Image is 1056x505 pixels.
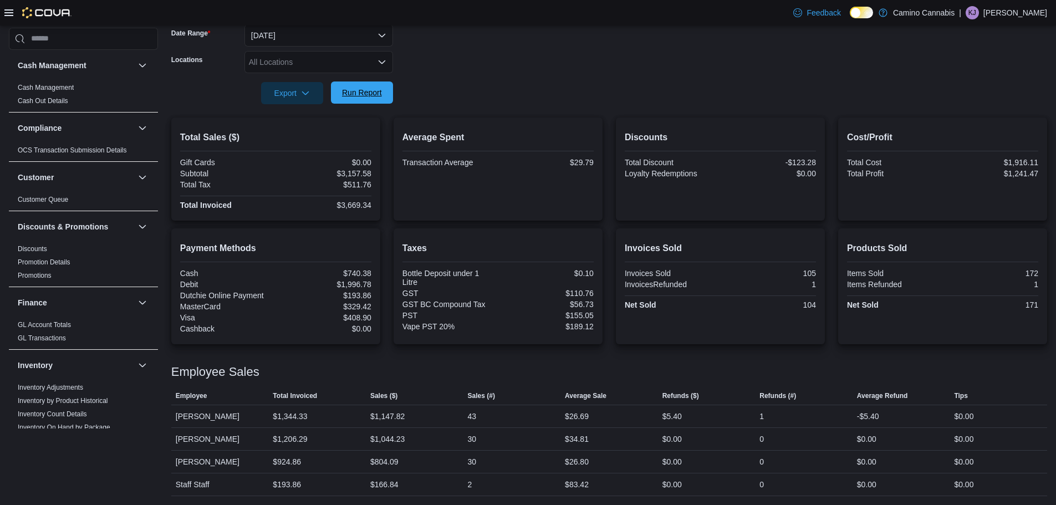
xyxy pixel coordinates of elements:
span: Sales (#) [468,391,495,400]
button: Compliance [18,123,134,134]
div: $189.12 [500,322,594,331]
div: GST [402,289,496,298]
div: $740.38 [278,269,371,278]
div: $56.73 [500,300,594,309]
div: Discounts & Promotions [9,242,158,287]
a: Discounts [18,245,47,253]
a: Cash Management [18,84,74,91]
span: Inventory by Product Historical [18,396,108,405]
span: Average Refund [857,391,908,400]
div: $0.00 [857,478,876,491]
div: $804.09 [370,455,399,468]
div: 171 [945,300,1038,309]
input: Dark Mode [850,7,873,18]
div: MasterCard [180,302,274,311]
div: Subtotal [180,169,274,178]
span: Tips [954,391,967,400]
span: Refunds ($) [662,391,699,400]
span: Feedback [807,7,840,18]
span: GL Transactions [18,334,66,343]
button: Finance [136,296,149,309]
div: PST [402,311,496,320]
div: Kevin Josephs [966,6,979,19]
button: Run Report [331,81,393,104]
p: Camino Cannabis [893,6,955,19]
div: Loyalty Redemptions [625,169,718,178]
span: Cash Out Details [18,96,68,105]
div: $26.80 [565,455,589,468]
div: $3,157.58 [278,169,371,178]
button: Inventory [18,360,134,371]
span: Total Invoiced [273,391,317,400]
div: $0.00 [662,478,682,491]
h2: Invoices Sold [625,242,816,255]
div: $26.69 [565,410,589,423]
div: Total Cost [847,158,941,167]
div: $1,241.47 [945,169,1038,178]
div: $0.00 [954,410,973,423]
div: GST BC Compound Tax [402,300,496,309]
div: 0 [759,455,764,468]
p: [PERSON_NAME] [983,6,1047,19]
button: Discounts & Promotions [136,220,149,233]
a: Feedback [789,2,845,24]
div: $0.00 [662,455,682,468]
span: Dark Mode [850,18,850,19]
div: $110.76 [500,289,594,298]
div: $193.86 [273,478,301,491]
div: Items Sold [847,269,941,278]
div: [PERSON_NAME] [171,428,269,450]
button: Customer [18,172,134,183]
div: Dutchie Online Payment [180,291,274,300]
button: Finance [18,297,134,308]
div: $1,206.29 [273,432,307,446]
div: $0.00 [954,432,973,446]
h3: Customer [18,172,54,183]
div: -$5.40 [857,410,879,423]
span: Run Report [342,87,382,98]
div: $329.42 [278,302,371,311]
span: KJ [968,6,976,19]
div: 104 [722,300,816,309]
div: $1,147.82 [370,410,405,423]
span: Export [268,82,317,104]
div: $3,669.34 [278,201,371,210]
span: Refunds (#) [759,391,796,400]
button: Discounts & Promotions [18,221,134,232]
h2: Payment Methods [180,242,371,255]
div: 30 [468,455,477,468]
div: $408.90 [278,313,371,322]
h2: Taxes [402,242,594,255]
a: GL Account Totals [18,321,71,329]
div: Debit [180,280,274,289]
div: -$123.28 [722,158,816,167]
div: $0.10 [500,269,594,278]
div: Total Tax [180,180,274,189]
img: Cova [22,7,72,18]
div: Items Refunded [847,280,941,289]
div: $29.79 [500,158,594,167]
div: Vape PST 20% [402,322,496,331]
h3: Inventory [18,360,53,371]
span: Inventory Adjustments [18,383,83,392]
strong: Net Sold [847,300,879,309]
div: $1,916.11 [945,158,1038,167]
div: $0.00 [857,432,876,446]
div: 1 [945,280,1038,289]
div: Visa [180,313,274,322]
div: $0.00 [954,455,973,468]
a: Inventory On Hand by Package [18,424,110,431]
div: Cash Management [9,81,158,112]
h2: Discounts [625,131,816,144]
div: $193.86 [278,291,371,300]
a: GL Transactions [18,334,66,342]
span: Sales ($) [370,391,397,400]
p: | [959,6,961,19]
div: Total Discount [625,158,718,167]
div: $0.00 [954,478,973,491]
div: Cash [180,269,274,278]
span: Cash Management [18,83,74,92]
div: $0.00 [278,324,371,333]
span: Average Sale [565,391,606,400]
